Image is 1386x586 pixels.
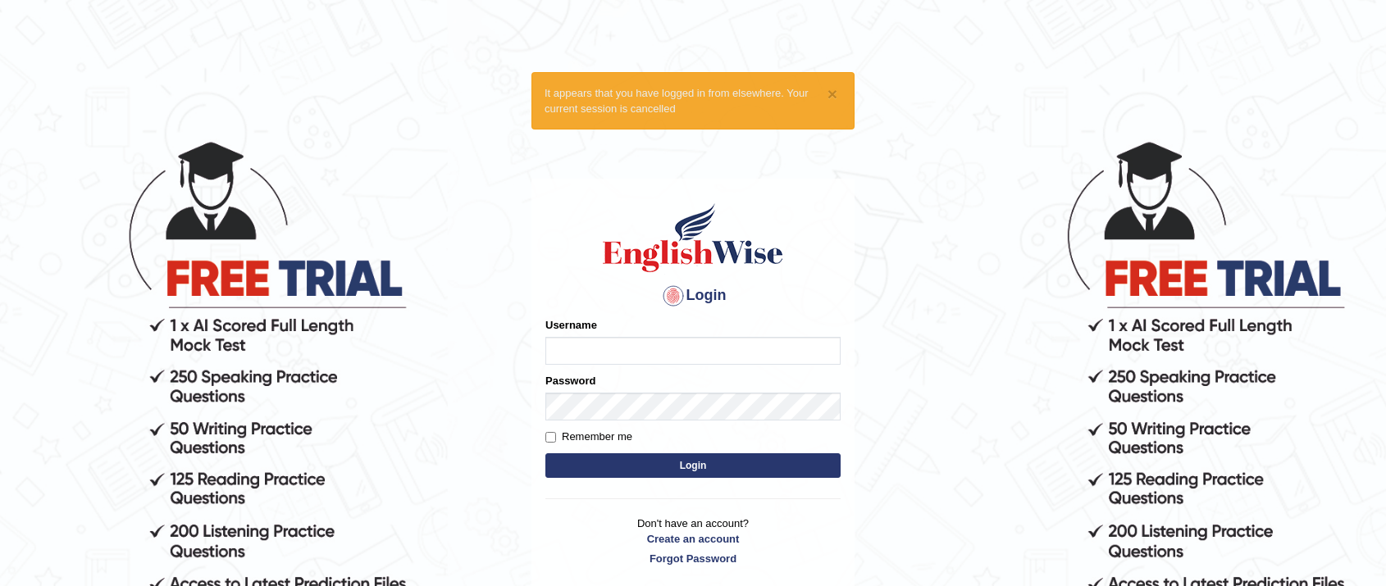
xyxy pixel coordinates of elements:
p: Don't have an account? [545,516,841,566]
button: × [827,85,837,102]
a: Create an account [545,531,841,547]
div: It appears that you have logged in from elsewhere. Your current session is cancelled [531,72,855,129]
img: Logo of English Wise sign in for intelligent practice with AI [600,201,786,275]
button: Login [545,453,841,478]
label: Password [545,373,595,388]
input: Remember me [545,432,556,443]
label: Remember me [545,429,632,445]
a: Forgot Password [545,551,841,566]
h4: Login [545,283,841,309]
label: Username [545,317,597,333]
